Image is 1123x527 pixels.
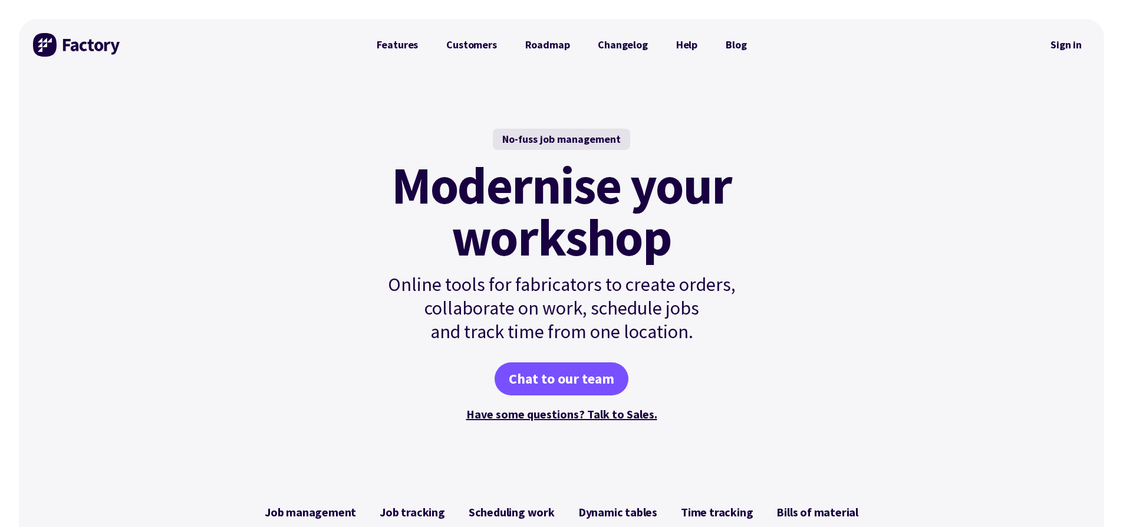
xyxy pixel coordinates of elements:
[380,505,445,519] span: Job tracking
[466,407,657,421] a: Have some questions? Talk to Sales.
[363,33,761,57] nav: Primary Navigation
[1042,31,1090,58] nav: Secondary Navigation
[33,33,121,57] img: Factory
[681,505,753,519] span: Time tracking
[469,505,555,519] span: Scheduling work
[391,159,732,263] mark: Modernise your workshop
[584,33,661,57] a: Changelog
[363,273,761,343] p: Online tools for fabricators to create orders, collaborate on work, schedule jobs and track time ...
[363,33,433,57] a: Features
[1042,31,1090,58] a: Sign in
[776,505,858,519] span: Bills of material
[493,129,630,150] div: No-fuss job management
[495,362,628,395] a: Chat to our team
[578,505,657,519] span: Dynamic tables
[265,505,356,519] span: Job management
[432,33,511,57] a: Customers
[1064,470,1123,527] iframe: Chat Widget
[662,33,712,57] a: Help
[511,33,584,57] a: Roadmap
[712,33,760,57] a: Blog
